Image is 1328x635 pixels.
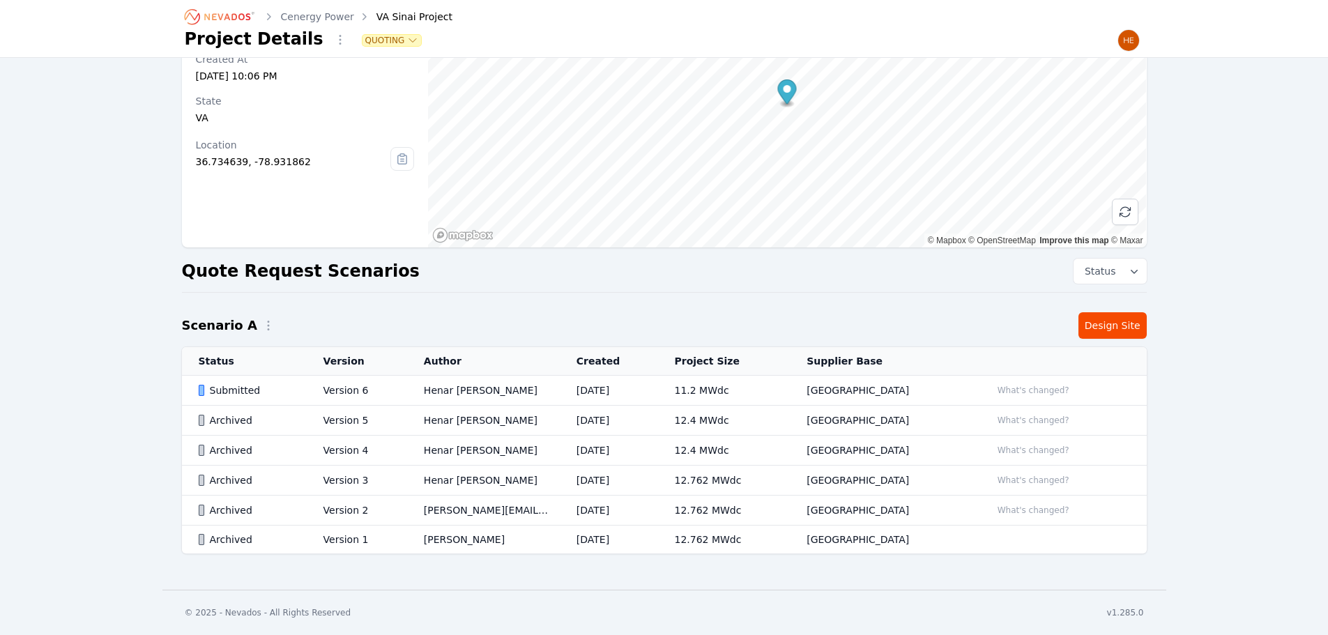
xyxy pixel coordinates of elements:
[182,496,1147,526] tr: ArchivedVersion 2[PERSON_NAME][EMAIL_ADDRESS][PERSON_NAME][DOMAIN_NAME][DATE]12.762 MWdc[GEOGRAPH...
[196,138,391,152] div: Location
[362,35,422,46] button: Quoting
[185,28,323,50] h1: Project Details
[307,466,407,496] td: Version 3
[657,466,790,496] td: 12.762 MWdc
[778,79,797,108] div: Map marker
[182,347,307,376] th: Status
[185,607,351,618] div: © 2025 - Nevados - All Rights Reserved
[407,347,560,376] th: Author
[991,443,1076,458] button: What's changed?
[1107,607,1144,618] div: v1.285.0
[307,436,407,466] td: Version 4
[1117,29,1140,52] img: Henar Luque
[560,436,658,466] td: [DATE]
[1079,264,1116,278] span: Status
[1078,312,1147,339] a: Design Site
[196,69,415,83] div: [DATE] 10:06 PM
[407,496,560,526] td: [PERSON_NAME][EMAIL_ADDRESS][PERSON_NAME][DOMAIN_NAME]
[407,466,560,496] td: Henar [PERSON_NAME]
[307,347,407,376] th: Version
[657,436,790,466] td: 12.4 MWdc
[928,236,966,245] a: Mapbox
[790,496,974,526] td: [GEOGRAPHIC_DATA]
[657,376,790,406] td: 11.2 MWdc
[199,533,300,546] div: Archived
[182,436,1147,466] tr: ArchivedVersion 4Henar [PERSON_NAME][DATE]12.4 MWdc[GEOGRAPHIC_DATA]What's changed?
[182,260,420,282] h2: Quote Request Scenarios
[182,316,257,335] h2: Scenario A
[1111,236,1143,245] a: Maxar
[560,376,658,406] td: [DATE]
[432,227,494,243] a: Mapbox homepage
[182,466,1147,496] tr: ArchivedVersion 3Henar [PERSON_NAME][DATE]12.762 MWdc[GEOGRAPHIC_DATA]What's changed?
[790,376,974,406] td: [GEOGRAPHIC_DATA]
[1074,259,1147,284] button: Status
[407,406,560,436] td: Henar [PERSON_NAME]
[307,376,407,406] td: Version 6
[560,526,658,554] td: [DATE]
[657,496,790,526] td: 12.762 MWdc
[307,496,407,526] td: Version 2
[790,436,974,466] td: [GEOGRAPHIC_DATA]
[199,473,300,487] div: Archived
[185,6,453,28] nav: Breadcrumb
[196,155,391,169] div: 36.734639, -78.931862
[560,466,658,496] td: [DATE]
[991,473,1076,488] button: What's changed?
[991,383,1076,398] button: What's changed?
[196,52,415,66] div: Created At
[657,406,790,436] td: 12.4 MWdc
[407,376,560,406] td: Henar [PERSON_NAME]
[790,347,974,376] th: Supplier Base
[657,526,790,554] td: 12.762 MWdc
[560,496,658,526] td: [DATE]
[196,111,415,125] div: VA
[560,406,658,436] td: [DATE]
[1039,236,1108,245] a: Improve this map
[199,443,300,457] div: Archived
[307,526,407,554] td: Version 1
[560,347,658,376] th: Created
[199,413,300,427] div: Archived
[199,503,300,517] div: Archived
[196,94,415,108] div: State
[968,236,1036,245] a: OpenStreetMap
[182,406,1147,436] tr: ArchivedVersion 5Henar [PERSON_NAME][DATE]12.4 MWdc[GEOGRAPHIC_DATA]What's changed?
[790,526,974,554] td: [GEOGRAPHIC_DATA]
[281,10,354,24] a: Cenergy Power
[182,526,1147,554] tr: ArchivedVersion 1[PERSON_NAME][DATE]12.762 MWdc[GEOGRAPHIC_DATA]
[357,10,452,24] div: VA Sinai Project
[307,406,407,436] td: Version 5
[199,383,300,397] div: Submitted
[182,376,1147,406] tr: SubmittedVersion 6Henar [PERSON_NAME][DATE]11.2 MWdc[GEOGRAPHIC_DATA]What's changed?
[790,406,974,436] td: [GEOGRAPHIC_DATA]
[991,413,1076,428] button: What's changed?
[790,466,974,496] td: [GEOGRAPHIC_DATA]
[407,526,560,554] td: [PERSON_NAME]
[991,503,1076,518] button: What's changed?
[657,347,790,376] th: Project Size
[407,436,560,466] td: Henar [PERSON_NAME]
